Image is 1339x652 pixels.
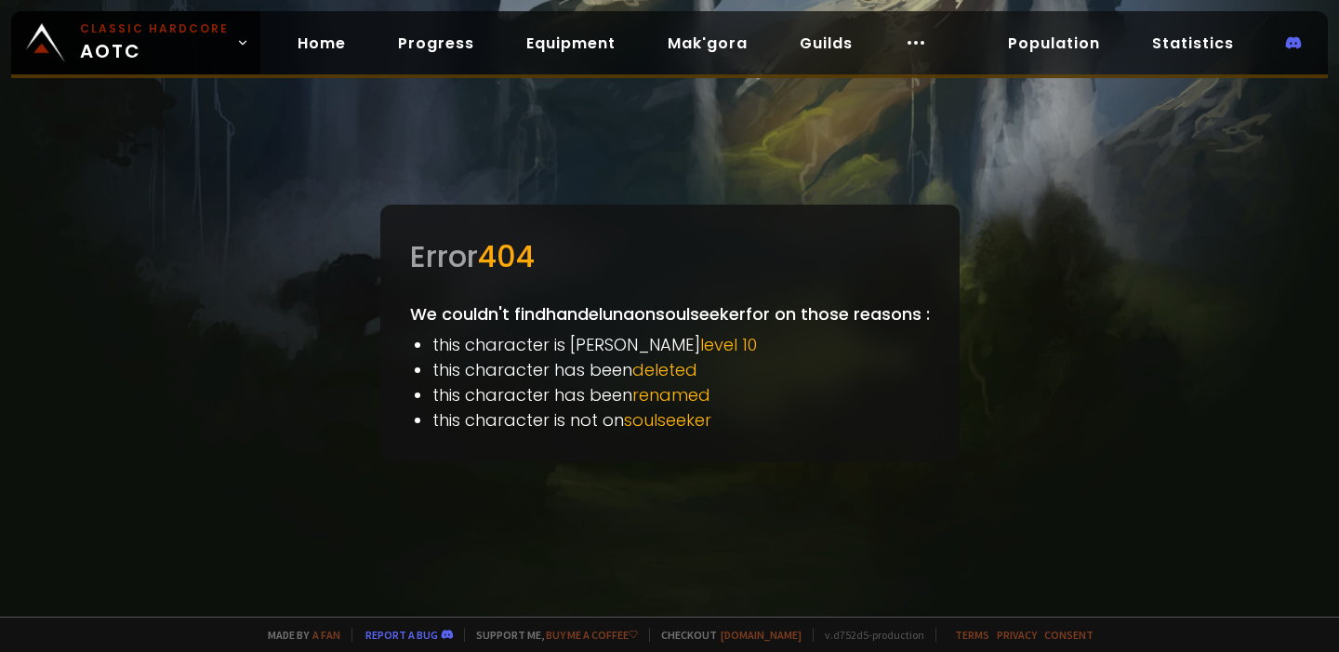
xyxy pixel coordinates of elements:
a: Population [993,24,1115,62]
a: Consent [1044,628,1094,642]
a: Buy me a coffee [546,628,638,642]
span: level 10 [700,333,757,356]
span: v. d752d5 - production [813,628,924,642]
a: Classic HardcoreAOTC [11,11,260,74]
li: this character has been [432,357,930,382]
div: Error [410,234,930,279]
span: renamed [632,383,710,406]
small: Classic Hardcore [80,20,229,37]
a: Home [283,24,361,62]
a: a fan [312,628,340,642]
span: Checkout [649,628,802,642]
a: Guilds [785,24,868,62]
a: Report a bug [365,628,438,642]
a: Progress [383,24,489,62]
span: Made by [257,628,340,642]
span: soulseeker [624,408,711,432]
li: this character is [PERSON_NAME] [432,332,930,357]
span: Support me, [464,628,638,642]
span: deleted [632,358,697,381]
div: We couldn't find handeluna on soulseeker for on those reasons : [380,205,960,462]
a: Mak'gora [653,24,762,62]
a: [DOMAIN_NAME] [721,628,802,642]
a: Terms [955,628,989,642]
span: AOTC [80,20,229,65]
span: 404 [478,235,535,277]
a: Statistics [1137,24,1249,62]
li: this character is not on [432,407,930,432]
a: Privacy [997,628,1037,642]
li: this character has been [432,382,930,407]
a: Equipment [511,24,630,62]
